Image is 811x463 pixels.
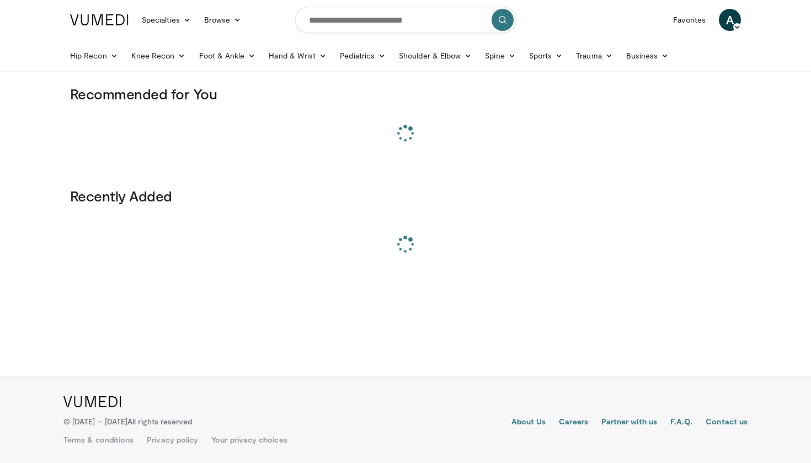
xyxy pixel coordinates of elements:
[670,416,692,429] a: F.A.Q.
[295,7,516,33] input: Search topics, interventions
[211,434,287,445] a: Your privacy choices
[601,416,657,429] a: Partner with us
[333,45,392,67] a: Pediatrics
[666,9,712,31] a: Favorites
[559,416,588,429] a: Careers
[70,14,129,25] img: VuMedi Logo
[63,45,125,67] a: Hip Recon
[198,9,248,31] a: Browse
[569,45,620,67] a: Trauma
[706,416,748,429] a: Contact us
[125,45,193,67] a: Knee Recon
[522,45,570,67] a: Sports
[135,9,198,31] a: Specialties
[63,396,121,407] img: VuMedi Logo
[262,45,333,67] a: Hand & Wrist
[63,416,193,427] p: © [DATE] – [DATE]
[511,416,546,429] a: About Us
[70,85,741,103] h3: Recommended for You
[127,417,192,426] span: All rights reserved
[719,9,741,31] a: A
[620,45,676,67] a: Business
[70,187,741,205] h3: Recently Added
[193,45,263,67] a: Foot & Ankle
[392,45,478,67] a: Shoulder & Elbow
[478,45,522,67] a: Spine
[63,434,134,445] a: Terms & conditions
[147,434,198,445] a: Privacy policy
